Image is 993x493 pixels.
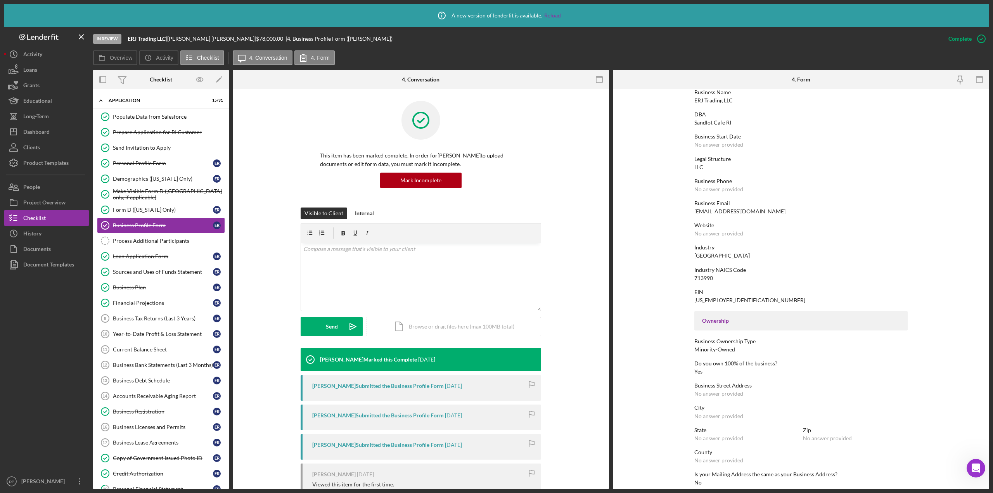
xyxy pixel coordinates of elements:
[249,55,287,61] label: 4. Conversation
[23,124,50,142] div: Dashboard
[97,187,225,202] a: Make Visible Form D ([GEOGRAPHIC_DATA] only, if applicable)
[4,124,89,140] button: Dashboard
[312,471,356,477] div: [PERSON_NAME]
[4,93,89,109] button: Educational
[97,357,225,373] a: 12Business Bank Statements (Last 3 Months)ER
[694,479,702,486] div: No
[544,12,561,19] a: Reload
[4,140,89,155] button: Clients
[694,391,743,397] div: No answer provided
[4,109,89,124] a: Long-Term
[23,210,46,228] div: Checklist
[113,207,213,213] div: Form D ([US_STATE] Only)
[213,299,221,307] div: E R
[213,206,221,214] div: E R
[694,471,908,477] div: Is your Mailing Address the same as your Business Address?
[213,408,221,415] div: E R
[803,435,852,441] div: No answer provided
[113,129,225,135] div: Prepare Application for RI Customer
[4,195,89,210] a: Project Overview
[320,151,522,169] p: This item has been marked complete. In order for [PERSON_NAME] to upload documents or edit form d...
[113,253,213,259] div: Loan Application Form
[4,179,89,195] a: People
[355,208,374,219] div: Internal
[312,442,444,448] div: [PERSON_NAME] Submitted the Business Profile Form
[180,50,224,65] button: Checklist
[213,361,221,369] div: E R
[102,332,107,336] tspan: 10
[304,208,343,219] div: Visible to Client
[97,264,225,280] a: Sources and Uses of Funds StatementER
[694,142,743,148] div: No answer provided
[4,62,89,78] button: Loans
[23,241,51,259] div: Documents
[213,159,221,167] div: E R
[113,269,213,275] div: Sources and Uses of Funds Statement
[213,253,221,260] div: E R
[294,50,335,65] button: 4. Form
[432,6,561,25] div: A new version of lenderfit is available.
[113,160,213,166] div: Personal Profile Form
[97,156,225,171] a: Personal Profile FormER
[12,176,121,206] div: While we're not able to build everything that's requested, your input is helping to shape our lon...
[694,119,731,126] div: Sandlot Cafe RI
[213,439,221,446] div: E R
[135,3,150,18] button: Home
[213,315,221,322] div: E R
[97,140,225,156] a: Send Invitation to Apply
[213,268,221,276] div: E R
[694,133,908,140] div: Business Start Date
[213,392,221,400] div: E R
[792,76,810,83] div: 4. Form
[311,55,330,61] label: 4. Form
[351,208,378,219] button: Internal
[694,200,908,206] div: Business Email
[941,31,989,47] button: Complete
[320,356,417,363] div: [PERSON_NAME] Marked this Complete
[233,50,292,65] button: 4. Conversation
[4,257,89,272] button: Document Templates
[948,31,972,47] div: Complete
[97,109,225,125] a: Populate Data from Salesforce
[694,413,743,419] div: No answer provided
[23,47,42,64] div: Activity
[23,257,74,274] div: Document Templates
[93,50,137,65] button: Overview
[694,178,908,184] div: Business Phone
[213,377,221,384] div: E R
[357,471,374,477] time: 2025-06-17 17:23
[312,383,444,389] div: [PERSON_NAME] Submitted the Business Profile Form
[4,241,89,257] button: Documents
[23,226,42,243] div: History
[694,267,908,273] div: Industry NAICS Code
[213,470,221,477] div: E R
[694,297,805,303] div: [US_EMPLOYER_IDENTIFICATION_NUMBER]
[97,171,225,187] a: Demographics ([US_STATE] Only)ER
[113,455,213,461] div: Copy of Government Issued Photo ID
[97,388,225,404] a: 14Accounts Receivable Aging ReportER
[694,156,908,162] div: Legal Structure
[694,186,743,192] div: No answer provided
[113,222,213,228] div: Business Profile Form
[209,98,223,103] div: 15 / 31
[197,55,219,61] label: Checklist
[967,459,985,477] iframe: Intercom live chat
[694,427,799,433] div: State
[97,466,225,481] a: Credit AuthorizationER
[97,233,225,249] a: Process Additional Participants
[110,55,132,61] label: Overview
[6,76,127,237] div: Hi [PERSON_NAME],If you’re receiving this message, it seems you've logged at least 30 sessions. W...
[12,254,18,260] button: Emoji picker
[213,284,221,291] div: E R
[694,368,702,375] div: Yes
[4,210,89,226] a: Checklist
[380,173,462,188] button: Mark Incomplete
[23,62,37,80] div: Loans
[102,440,107,445] tspan: 17
[97,373,225,388] a: 13Business Debt ScheduleER
[694,111,908,118] div: DBA
[113,408,213,415] div: Business Registration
